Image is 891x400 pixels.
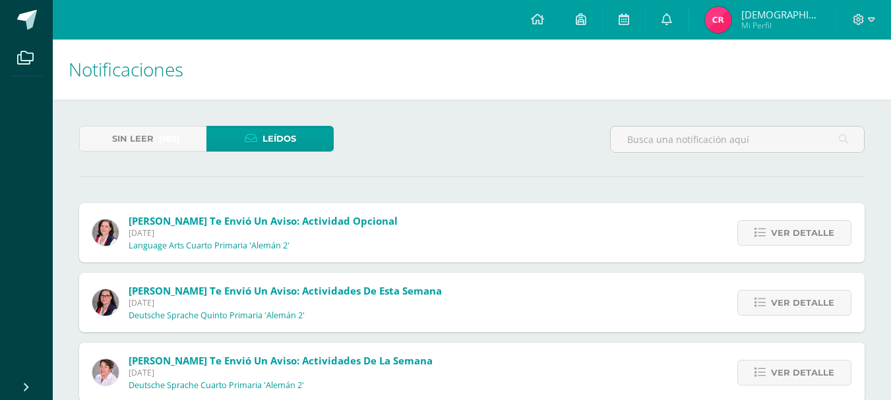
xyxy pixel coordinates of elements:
[771,291,834,315] span: Ver detalle
[741,20,820,31] span: Mi Perfil
[705,7,731,33] img: b557ac135b60a466e97810c0f7e7d0ed.png
[92,359,119,386] img: 63da6ef40cb9590bc4451d7cbee689cd.png
[771,221,834,245] span: Ver detalle
[611,127,864,152] input: Busca una notificación aquí
[129,214,398,227] span: [PERSON_NAME] te envió un aviso: Actividad Opcional
[262,127,296,151] span: Leídos
[79,126,206,152] a: Sin leer(160)
[129,380,304,391] p: Deutsche Sprache Cuarto Primaria 'Alemán 2'
[129,284,442,297] span: [PERSON_NAME] te envió un aviso: Actividades de esta semana
[69,57,183,82] span: Notificaciones
[129,310,305,321] p: Deutsche Sprache Quinto Primaria 'Alemán 2'
[92,219,119,246] img: 63cf58ff7b2c2cbaeec53fdbe42421be.png
[159,127,180,151] span: (160)
[92,289,119,316] img: b99d0fd931b5881d29901e2c5c7c4f14.png
[129,227,398,239] span: [DATE]
[129,241,290,251] p: Language Arts Cuarto Primaria 'Alemán 2'
[206,126,334,152] a: Leídos
[741,8,820,21] span: [DEMOGRAPHIC_DATA]
[771,360,834,385] span: Ver detalle
[129,367,433,378] span: [DATE]
[129,297,442,308] span: [DATE]
[112,127,154,151] span: Sin leer
[129,354,433,367] span: [PERSON_NAME] te envió un aviso: Actividades de la semana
